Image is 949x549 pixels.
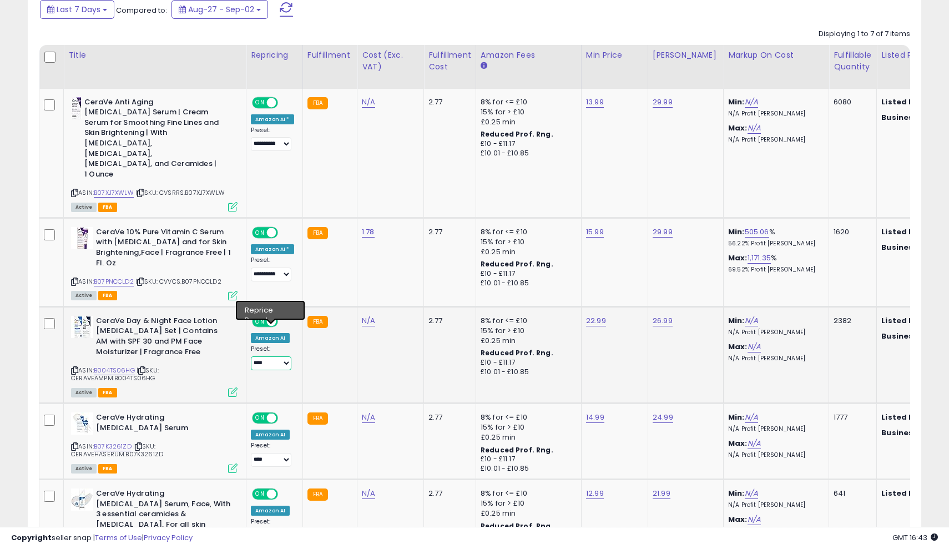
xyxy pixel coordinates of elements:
[71,203,97,212] span: All listings currently available for purchase on Amazon
[144,532,193,543] a: Privacy Policy
[481,61,487,71] small: Amazon Fees.
[251,244,294,254] div: Amazon AI *
[481,508,573,518] div: £0.25 min
[728,240,820,248] p: 56.22% Profit [PERSON_NAME]
[481,227,573,237] div: 8% for <= £10
[728,451,820,459] p: N/A Profit [PERSON_NAME]
[728,514,748,525] b: Max:
[307,49,352,61] div: Fulfillment
[728,227,820,248] div: %
[728,341,748,352] b: Max:
[728,97,745,107] b: Min:
[481,445,553,455] b: Reduced Prof. Rng.
[94,188,134,198] a: B07XJ7XWLW
[135,277,221,286] span: | SKU: CVVCS.B07PNCCLD2
[481,464,573,474] div: £10.01 - £10.85
[94,442,132,451] a: B07K3261ZD
[253,490,267,499] span: ON
[881,331,942,341] b: Business Price:
[745,488,758,499] a: N/A
[586,49,643,61] div: Min Price
[307,97,328,109] small: FBA
[428,227,467,237] div: 2.77
[586,97,604,108] a: 13.99
[481,367,573,377] div: £10.01 - £10.85
[881,315,932,326] b: Listed Price:
[586,226,604,238] a: 15.99
[748,438,761,449] a: N/A
[834,412,868,422] div: 1777
[728,253,748,263] b: Max:
[481,422,573,432] div: 15% for > £10
[253,316,267,326] span: ON
[57,4,100,15] span: Last 7 Days
[481,49,577,61] div: Amazon Fees
[96,412,231,436] b: CeraVe Hydrating [MEDICAL_DATA] Serum
[728,110,820,118] p: N/A Profit [PERSON_NAME]
[728,123,748,133] b: Max:
[728,226,745,237] b: Min:
[428,49,471,73] div: Fulfillment Cost
[251,127,294,152] div: Preset:
[71,316,93,338] img: 51PXjLpcuiL._SL40_.jpg
[819,29,910,39] div: Displaying 1 to 7 of 7 items
[892,532,938,543] span: 2025-09-10 16:43 GMT
[728,266,820,274] p: 69.52% Profit [PERSON_NAME]
[428,97,467,107] div: 2.77
[728,488,745,498] b: Min:
[481,259,553,269] b: Reduced Prof. Rng.
[251,333,290,343] div: Amazon AI
[276,490,294,499] span: OFF
[96,227,231,271] b: CeraVe 10% Pure Vitamin C Serum with [MEDICAL_DATA] and for Skin Brightening,Face | Fragrance Fre...
[481,326,573,336] div: 15% for > £10
[251,506,290,516] div: Amazon AI
[71,291,97,300] span: All listings currently available for purchase on Amazon
[834,488,868,498] div: 641
[251,49,298,61] div: Repricing
[428,412,467,422] div: 2.77
[653,315,673,326] a: 26.99
[728,501,820,509] p: N/A Profit [PERSON_NAME]
[586,488,604,499] a: 12.99
[881,112,942,123] b: Business Price:
[96,488,231,543] b: CeraVe Hydrating [MEDICAL_DATA] Serum, Face, With 3 essential ceramides & [MEDICAL_DATA], For all...
[745,412,758,423] a: N/A
[481,107,573,117] div: 15% for > £10
[251,256,294,281] div: Preset:
[71,388,97,397] span: All listings currently available for purchase on Amazon
[481,139,573,149] div: £10 - £11.17
[748,514,761,525] a: N/A
[728,136,820,144] p: N/A Profit [PERSON_NAME]
[653,412,673,423] a: 24.99
[307,227,328,239] small: FBA
[881,242,942,253] b: Business Price:
[71,227,93,249] img: 41OvFWDs7tL._SL40_.jpg
[98,464,117,474] span: FBA
[728,329,820,336] p: N/A Profit [PERSON_NAME]
[834,227,868,237] div: 1620
[71,97,238,210] div: ASIN:
[481,412,573,422] div: 8% for <= £10
[276,316,294,326] span: OFF
[251,114,294,124] div: Amazon AI *
[748,123,761,134] a: N/A
[94,366,135,375] a: B004TS06HG
[481,247,573,257] div: £0.25 min
[881,412,932,422] b: Listed Price:
[68,49,241,61] div: Title
[98,203,117,212] span: FBA
[728,425,820,433] p: N/A Profit [PERSON_NAME]
[84,97,219,183] b: CeraVe Anti Aging [MEDICAL_DATA] Serum | Cream Serum for Smoothing Fine Lines and Skin Brightenin...
[481,97,573,107] div: 8% for <= £10
[481,129,553,139] b: Reduced Prof. Rng.
[481,488,573,498] div: 8% for <= £10
[251,345,294,370] div: Preset:
[653,97,673,108] a: 29.99
[481,117,573,127] div: £0.25 min
[728,438,748,449] b: Max:
[728,412,745,422] b: Min:
[276,228,294,237] span: OFF
[307,488,328,501] small: FBA
[71,442,163,459] span: | SKU: CERAVEHASERUM.B07K3261ZD
[481,498,573,508] div: 15% for > £10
